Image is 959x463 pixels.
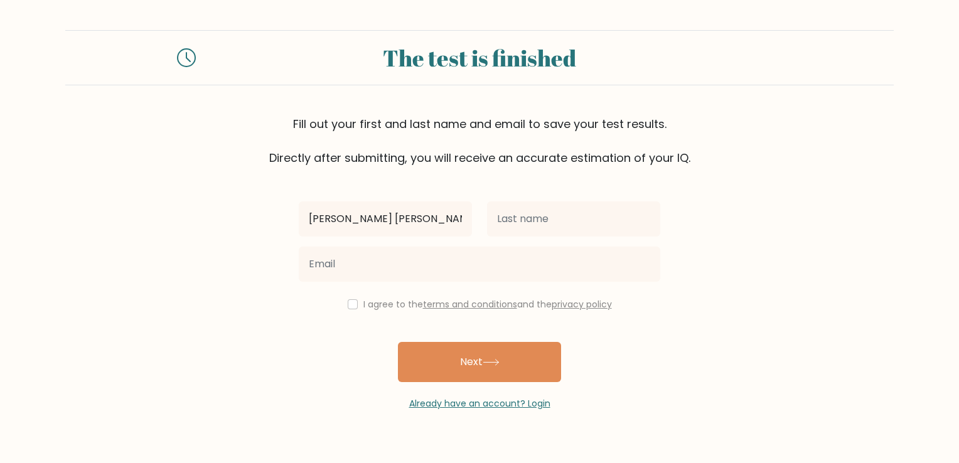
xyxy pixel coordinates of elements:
[299,247,660,282] input: Email
[211,41,748,75] div: The test is finished
[363,298,612,311] label: I agree to the and the
[423,298,517,311] a: terms and conditions
[299,201,472,237] input: First name
[398,342,561,382] button: Next
[487,201,660,237] input: Last name
[552,298,612,311] a: privacy policy
[409,397,550,410] a: Already have an account? Login
[65,115,894,166] div: Fill out your first and last name and email to save your test results. Directly after submitting,...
